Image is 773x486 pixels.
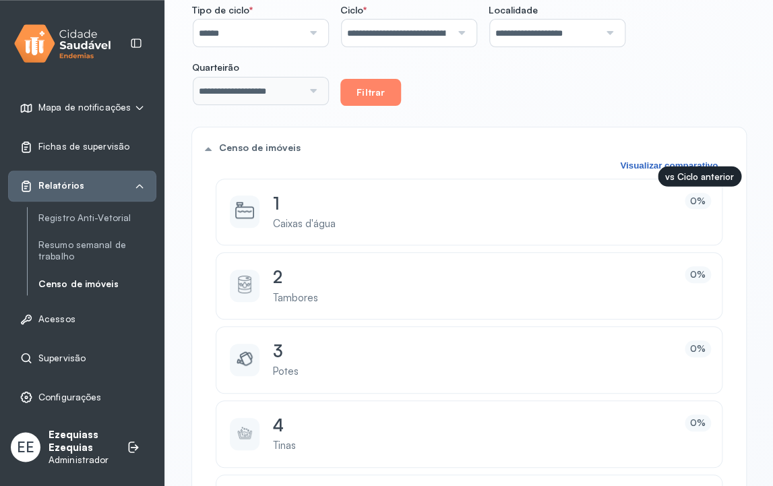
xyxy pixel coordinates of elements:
div: Potes [273,364,408,379]
span: Mapa de notificações [38,102,131,113]
p: Administrador [49,454,113,466]
a: Censo de imóveis [38,276,156,293]
img: Imagem [235,349,254,368]
a: Acessos [20,312,145,326]
a: Registro Anti-Vetorial [38,210,156,226]
p: Ezequiass Ezequias [49,429,113,454]
div: Tambores [273,291,408,306]
a: Censo de imóveis [38,278,156,290]
a: Resumo semanal de trabalho [38,237,156,265]
div: 0% [690,269,706,280]
a: Resumo semanal de trabalho [38,239,156,262]
span: Tipo de ciclo [192,4,253,16]
a: Registro Anti-Vetorial [38,212,156,224]
a: Fichas de supervisão [20,140,145,154]
div: 0% [690,343,706,355]
div: 4 [273,415,408,435]
span: Relatórios [38,180,84,191]
span: Quarteirão [192,61,239,73]
div: 0% [690,195,706,207]
img: Imagem [235,423,254,442]
div: 3 [273,340,408,361]
img: Imagem [235,201,254,220]
img: Imagem [235,275,254,294]
div: 2 [273,266,408,287]
div: 1 [273,193,408,214]
div: Caixas d'água [273,216,408,232]
span: Ciclo [340,4,367,16]
span: Censo de imóveis [219,142,301,154]
span: Fichas de supervisão [38,141,129,152]
button: Visualizar comparativo [616,160,722,171]
a: Configurações [20,390,145,404]
div: Tinas [273,438,408,454]
div: 0% [690,417,706,429]
button: Filtrar [340,79,401,106]
a: Supervisão [20,351,145,365]
span: Supervisão [38,353,86,364]
img: logo.svg [14,22,111,65]
span: Acessos [38,313,75,325]
span: EE [17,438,34,456]
span: Configurações [38,392,101,403]
span: Localidade [489,4,538,16]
